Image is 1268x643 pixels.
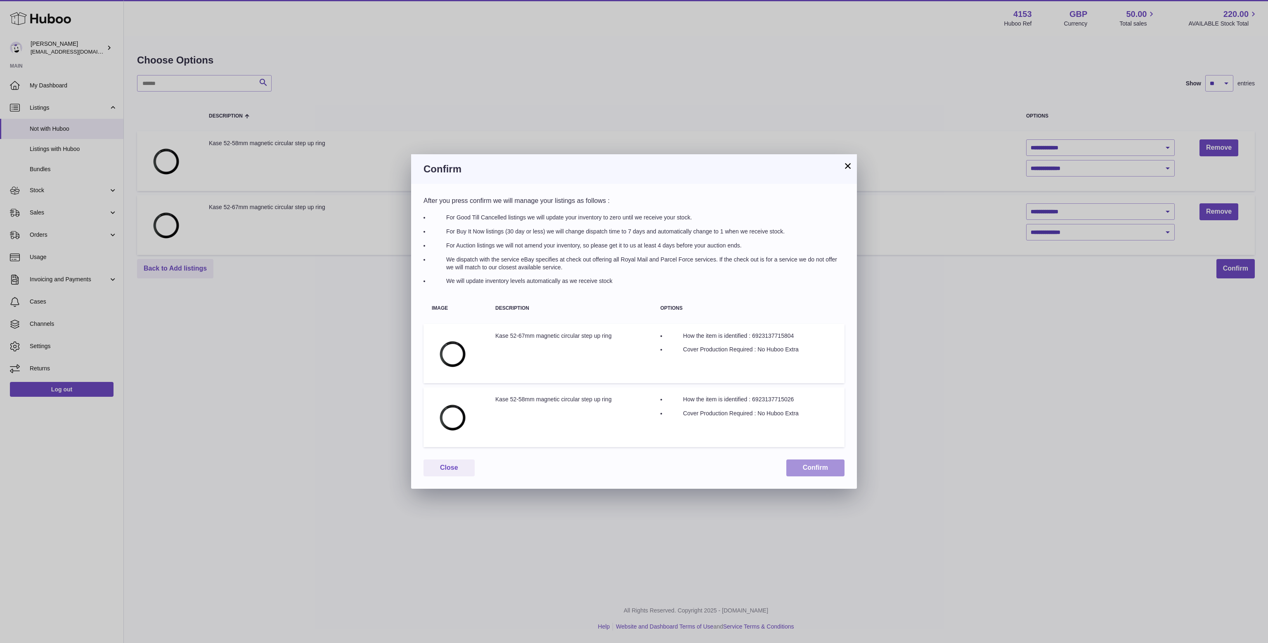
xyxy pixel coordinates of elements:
h3: Confirm [423,163,845,176]
th: Options [652,297,845,319]
button: Confirm [786,459,845,476]
img: 08.-82-95.jpg [432,396,473,437]
th: Description [487,297,652,319]
li: Cover Production Required : No Huboo Extra [667,346,836,353]
p: After you press confirm we will manage your listings as follows : [423,196,845,205]
img: 08.-82-95.jpg [432,332,473,373]
td: Kase 52-58mm magnetic circular step up ring [487,387,652,447]
li: For Good Till Cancelled listings we will update your inventory to zero until we receive your stock. [430,214,845,221]
li: Cover Production Required : No Huboo Extra [667,410,836,417]
li: For Auction listings we will not amend your inventory, so please get it to us at least 4 days bef... [430,242,845,250]
li: We dispatch with the service eBay specifies at check out offering all Royal Mail and Parcel Force... [430,256,845,271]
th: Image [423,297,487,319]
button: Close [423,459,475,476]
li: We will update inventory levels automatically as we receive stock [430,277,845,285]
button: × [843,161,853,171]
td: Kase 52-67mm magnetic circular step up ring [487,324,652,384]
li: How the item is identified : 6923137715026 [667,396,836,403]
li: For Buy It Now listings (30 day or less) we will change dispatch time to 7 days and automatically... [430,228,845,236]
li: How the item is identified : 6923137715804 [667,332,836,340]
